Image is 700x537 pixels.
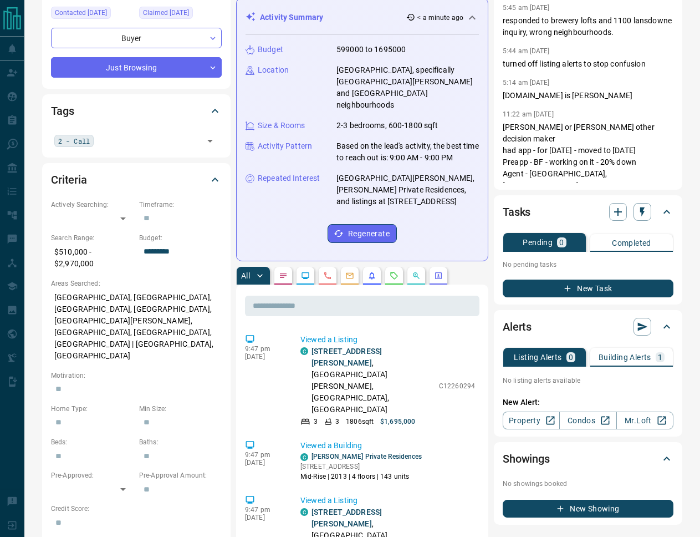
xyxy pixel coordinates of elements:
[503,256,673,273] p: No pending tasks
[300,347,308,355] div: condos.ca
[300,472,422,482] p: Mid-Rise | 2013 | 4 floors | 143 units
[599,353,651,361] p: Building Alerts
[336,140,479,164] p: Based on the lead's activity, the best time to reach out is: 9:00 AM - 9:00 PM
[503,47,550,55] p: 5:44 am [DATE]
[503,445,673,472] div: Showings
[258,44,283,55] p: Budget
[51,98,222,124] div: Tags
[311,347,382,367] a: [STREET_ADDRESS][PERSON_NAME]
[314,417,318,427] p: 3
[569,353,573,361] p: 0
[300,453,308,461] div: condos.ca
[258,64,289,76] p: Location
[301,271,310,280] svg: Lead Browsing Activity
[51,371,222,381] p: Motivation:
[139,233,222,243] p: Budget:
[139,200,222,210] p: Timeframe:
[346,417,374,427] p: 1806 sqft
[503,318,532,336] h2: Alerts
[559,239,564,246] p: 0
[311,346,433,416] p: , [GEOGRAPHIC_DATA][PERSON_NAME], [GEOGRAPHIC_DATA], [GEOGRAPHIC_DATA]
[616,412,673,429] a: Mr.Loft
[258,120,305,131] p: Size & Rooms
[51,171,87,189] h2: Criteria
[503,90,673,102] p: [DOMAIN_NAME] is [PERSON_NAME]
[245,506,284,514] p: 9:47 pm
[139,404,222,414] p: Min Size:
[503,199,673,225] div: Tasks
[323,271,332,280] svg: Calls
[380,417,415,427] p: $1,695,000
[51,288,222,365] p: [GEOGRAPHIC_DATA], [GEOGRAPHIC_DATA], [GEOGRAPHIC_DATA], [GEOGRAPHIC_DATA], [GEOGRAPHIC_DATA][PER...
[328,224,397,243] button: Regenerate
[258,173,320,184] p: Repeated Interest
[503,121,673,226] p: [PERSON_NAME] or [PERSON_NAME] other decision maker had app - for [DATE] - moved to [DATE] Preapp...
[503,110,554,118] p: 11:22 am [DATE]
[503,4,550,12] p: 5:45 am [DATE]
[51,28,222,48] div: Buyer
[51,437,134,447] p: Beds:
[300,462,422,472] p: [STREET_ADDRESS]
[503,397,673,408] p: New Alert:
[503,79,550,87] p: 5:14 am [DATE]
[503,500,673,518] button: New Showing
[336,44,406,55] p: 599000 to 1695000
[503,58,673,70] p: turned off listing alerts to stop confusion
[390,271,398,280] svg: Requests
[336,120,438,131] p: 2-3 bedrooms, 600-1800 sqft
[434,271,443,280] svg: Agent Actions
[245,514,284,521] p: [DATE]
[311,453,422,460] a: [PERSON_NAME] Private Residences
[51,57,222,78] div: Just Browsing
[143,7,189,18] span: Claimed [DATE]
[345,271,354,280] svg: Emails
[503,203,530,221] h2: Tasks
[412,271,421,280] svg: Opportunities
[335,417,339,427] p: 3
[503,412,560,429] a: Property
[51,278,222,288] p: Areas Searched:
[311,508,382,528] a: [STREET_ADDRESS][PERSON_NAME]
[51,233,134,243] p: Search Range:
[336,173,479,207] p: [GEOGRAPHIC_DATA][PERSON_NAME], [PERSON_NAME] Private Residences, and listings at [STREET_ADDRESS]
[503,15,673,38] p: responded to brewery lofts and 1100 lansdowne inquiry, wrong neighbourhoods.
[417,13,463,23] p: < a minute ago
[658,353,662,361] p: 1
[51,470,134,480] p: Pre-Approved:
[246,7,479,28] div: Activity Summary< a minute ago
[300,495,475,506] p: Viewed a Listing
[51,200,134,210] p: Actively Searching:
[612,239,651,247] p: Completed
[523,239,553,246] p: Pending
[241,272,250,280] p: All
[503,479,673,489] p: No showings booked
[55,7,107,18] span: Contacted [DATE]
[300,508,308,516] div: condos.ca
[51,102,74,120] h2: Tags
[503,376,673,386] p: No listing alerts available
[367,271,376,280] svg: Listing Alerts
[139,470,222,480] p: Pre-Approval Amount:
[139,7,222,22] div: Wed Feb 14 2024
[439,381,475,391] p: C12260294
[300,440,475,452] p: Viewed a Building
[51,166,222,193] div: Criteria
[503,313,673,340] div: Alerts
[51,404,134,414] p: Home Type:
[245,345,284,353] p: 9:47 pm
[245,459,284,467] p: [DATE]
[51,243,134,273] p: $510,000 - $2,970,000
[202,133,218,149] button: Open
[245,451,284,459] p: 9:47 pm
[279,271,288,280] svg: Notes
[258,140,312,152] p: Activity Pattern
[51,7,134,22] div: Fri Feb 24 2023
[139,437,222,447] p: Baths:
[514,353,562,361] p: Listing Alerts
[58,135,90,146] span: 2 - Call
[245,353,284,361] p: [DATE]
[503,450,550,468] h2: Showings
[503,280,673,297] button: New Task
[51,504,222,514] p: Credit Score:
[336,64,479,111] p: [GEOGRAPHIC_DATA], specifically [GEOGRAPHIC_DATA][PERSON_NAME] and [GEOGRAPHIC_DATA] neighbourhoods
